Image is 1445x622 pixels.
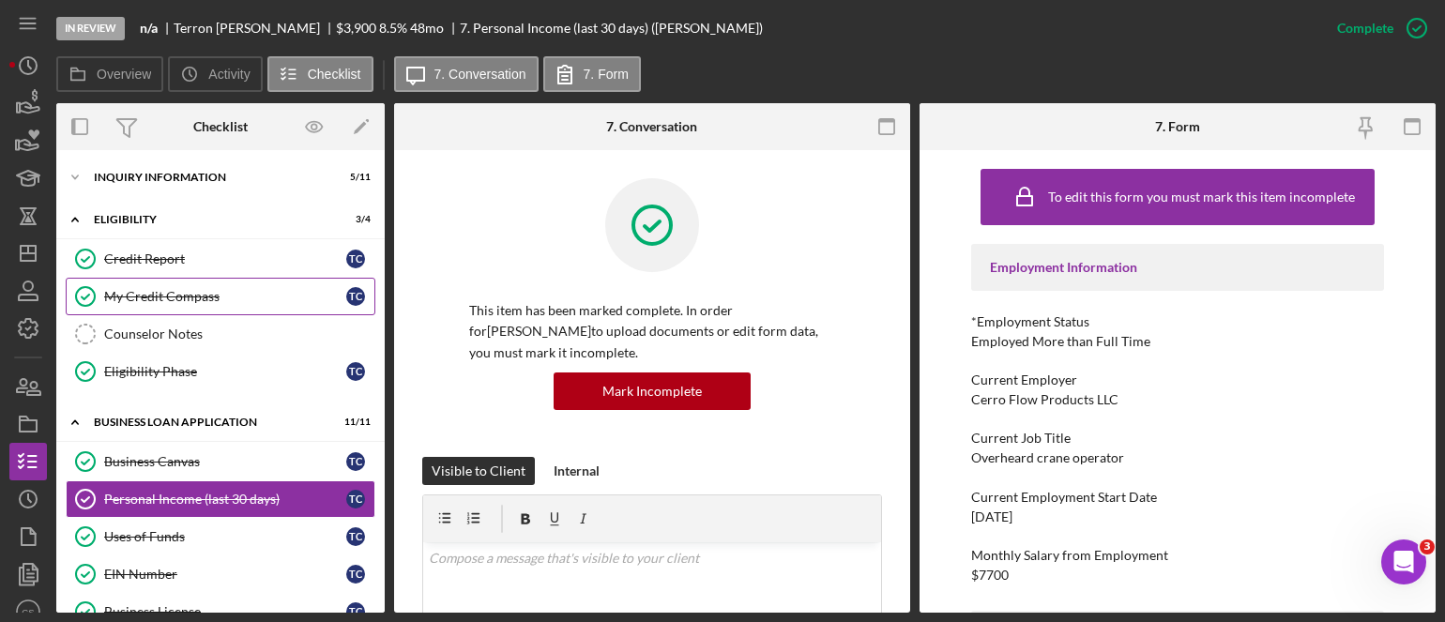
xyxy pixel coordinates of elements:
text: CS [22,607,34,617]
div: Current Employment Start Date [971,490,1384,505]
p: This item has been marked complete. In order for [PERSON_NAME] to upload documents or edit form d... [469,300,835,363]
div: 7. Conversation [606,119,697,134]
div: EIN Number [104,567,346,582]
label: Checklist [308,67,361,82]
div: 7. Form [1155,119,1200,134]
div: 11 / 11 [337,417,371,428]
div: Overheard crane operator [971,450,1124,465]
div: Employment Information [990,260,1365,275]
a: Counselor Notes [66,315,375,353]
div: In Review [56,17,125,40]
div: To edit this form you must mark this item incomplete [1048,190,1355,205]
div: T C [346,527,365,546]
button: Activity [168,56,262,92]
div: 5 / 11 [337,172,371,183]
button: 7. Form [543,56,641,92]
div: T C [346,565,365,584]
div: T C [346,452,365,471]
div: T C [346,602,365,621]
div: T C [346,287,365,306]
div: Current Employer [971,372,1384,387]
button: Complete [1318,9,1436,47]
button: Internal [544,457,609,485]
label: 7. Conversation [434,67,526,82]
div: Current Job Title [971,431,1384,446]
div: 48 mo [410,21,444,36]
a: Business CanvasTC [66,443,375,480]
button: 7. Conversation [394,56,539,92]
div: T C [346,250,365,268]
div: Internal [554,457,600,485]
label: Overview [97,67,151,82]
div: Eligibility [94,214,324,225]
a: Uses of FundsTC [66,518,375,555]
div: 7. Personal Income (last 30 days) ([PERSON_NAME]) [460,21,763,36]
button: Mark Incomplete [554,372,751,410]
div: INQUIRY INFORMATION [94,172,324,183]
div: Terron [PERSON_NAME] [174,21,336,36]
div: $3,900 [336,21,376,36]
label: Activity [208,67,250,82]
div: $7700 [971,568,1009,583]
div: 3 / 4 [337,214,371,225]
div: BUSINESS LOAN APPLICATION [94,417,324,428]
a: My Credit CompassTC [66,278,375,315]
button: Visible to Client [422,457,535,485]
span: 3 [1420,539,1435,554]
div: Employed More than Full Time [971,334,1150,349]
a: EIN NumberTC [66,555,375,593]
div: Mark Incomplete [602,372,702,410]
div: Visible to Client [432,457,525,485]
div: T C [346,490,365,508]
a: Personal Income (last 30 days)TC [66,480,375,518]
div: Credit Report [104,251,346,266]
div: T C [346,362,365,381]
label: 7. Form [584,67,629,82]
div: Eligibility Phase [104,364,346,379]
div: Monthly Salary from Employment [971,548,1384,563]
div: [DATE] [971,509,1012,524]
div: Counselor Notes [104,326,374,341]
div: Cerro Flow Products LLC [971,392,1118,407]
iframe: Intercom live chat [1381,539,1426,584]
div: Business Canvas [104,454,346,469]
div: Personal Income (last 30 days) [104,492,346,507]
div: Complete [1337,9,1393,47]
div: Business License [104,604,346,619]
a: Eligibility PhaseTC [66,353,375,390]
button: Overview [56,56,163,92]
a: Credit ReportTC [66,240,375,278]
b: n/a [140,21,158,36]
div: 8.5 % [379,21,407,36]
div: Uses of Funds [104,529,346,544]
div: *Employment Status [971,314,1384,329]
button: Checklist [267,56,373,92]
div: Checklist [193,119,248,134]
div: My Credit Compass [104,289,346,304]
